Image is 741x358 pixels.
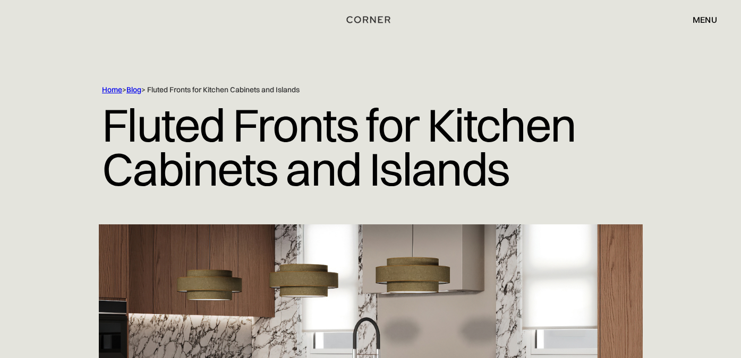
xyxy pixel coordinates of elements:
a: Home [102,85,122,94]
a: home [344,13,397,27]
h1: Fluted Fronts for Kitchen Cabinets and Islands [102,95,639,199]
a: Blog [126,85,141,94]
div: > > Fluted Fronts for Kitchen Cabinets and Islands [102,85,601,95]
div: menu [693,15,717,24]
div: menu [682,11,717,29]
